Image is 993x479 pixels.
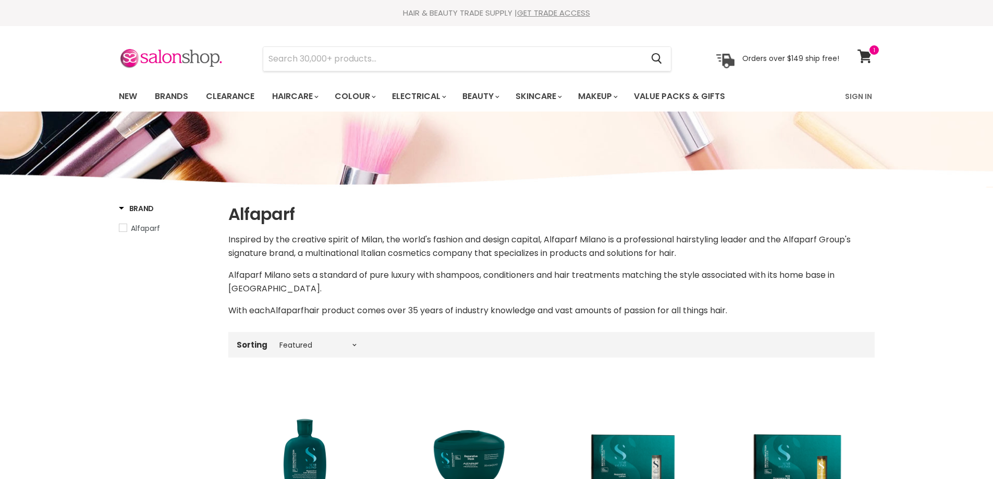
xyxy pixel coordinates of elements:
a: Clearance [198,85,262,107]
span: Alfaparf [131,223,160,234]
a: GET TRADE ACCESS [517,7,590,18]
a: Value Packs & Gifts [626,85,733,107]
span: Inspired by the creative spirit of Milan, the world's fashion and design capital, Alfaparf Milano... [228,234,851,259]
a: Brands [147,85,196,107]
span: Alfaparf Milano sets a standard of pure luxury with shampoos, conditioners and hair treatments ma... [228,269,835,294]
p: Orders over $149 ship free! [742,54,839,63]
a: Haircare [264,85,325,107]
a: Sign In [839,85,878,107]
form: Product [263,46,671,71]
input: Search [263,47,643,71]
a: Alfaparf [119,223,215,234]
label: Sorting [237,340,267,349]
p: Alfaparf [228,304,875,317]
span: With each [228,304,270,316]
nav: Main [106,81,888,112]
ul: Main menu [111,81,786,112]
a: Beauty [455,85,506,107]
a: Makeup [570,85,624,107]
a: Electrical [384,85,452,107]
button: Search [643,47,671,71]
h3: Brand [119,203,154,214]
a: New [111,85,145,107]
a: Colour [327,85,382,107]
iframe: Gorgias live chat messenger [941,430,983,469]
span: hair product comes over 35 years of industry knowledge and vast amounts of passion for all things... [304,304,727,316]
div: HAIR & BEAUTY TRADE SUPPLY | [106,8,888,18]
h1: Alfaparf [228,203,875,225]
a: Skincare [508,85,568,107]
